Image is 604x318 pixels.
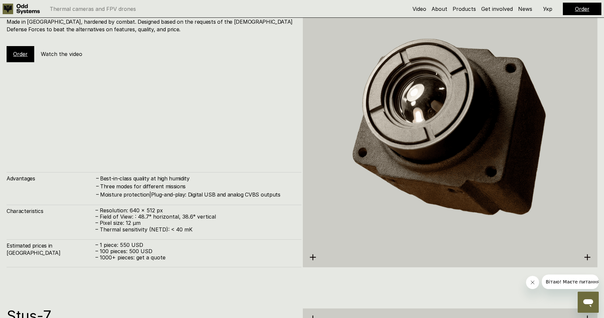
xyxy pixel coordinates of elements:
p: – Thermal sensitivity (NETD): < 40 mK [95,226,295,233]
h4: Estimated prices in [GEOGRAPHIC_DATA] [7,242,95,257]
h4: – [96,182,99,190]
h4: Best-in-class quality at high humidity [100,175,295,182]
h4: Characteristics [7,207,95,215]
p: – Field of View: : 48.7° horizontal, 38.6° vertical [95,214,295,220]
h4: Moisture protection|Plug-and-play: Digital USB and analog CVBS outputs [100,191,295,198]
a: About [432,6,447,12]
p: Укр [543,6,552,12]
h4: Three modes for different missions [100,183,295,190]
span: Вітаю! Маєте питання? [4,5,60,10]
a: Order [13,51,28,57]
p: – Pixel size: 12 µm [95,220,295,226]
p: Thermal cameras and FPV drones [50,6,136,12]
p: – Resolution: 640 x 512 px [95,207,295,214]
h4: – [96,190,99,198]
p: – 100 pieces: 500 USD [95,248,295,254]
p: – 1000+ pieces: get a quote [95,254,295,261]
iframe: Close message [526,276,539,289]
a: News [518,6,532,12]
a: Products [453,6,476,12]
h4: Advantages [7,175,95,182]
h4: – [96,174,99,182]
iframe: Button to launch messaging window [578,292,599,313]
a: Video [412,6,426,12]
a: Order [575,6,590,12]
h5: Watch the video [41,50,82,58]
p: – 1 piece: 550 USD [95,242,295,248]
a: Get involved [481,6,513,12]
h4: Made in [GEOGRAPHIC_DATA], hardened by combat. Designed based on the requests of the [DEMOGRAPHIC... [7,18,295,33]
iframe: Message from company [542,275,599,289]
